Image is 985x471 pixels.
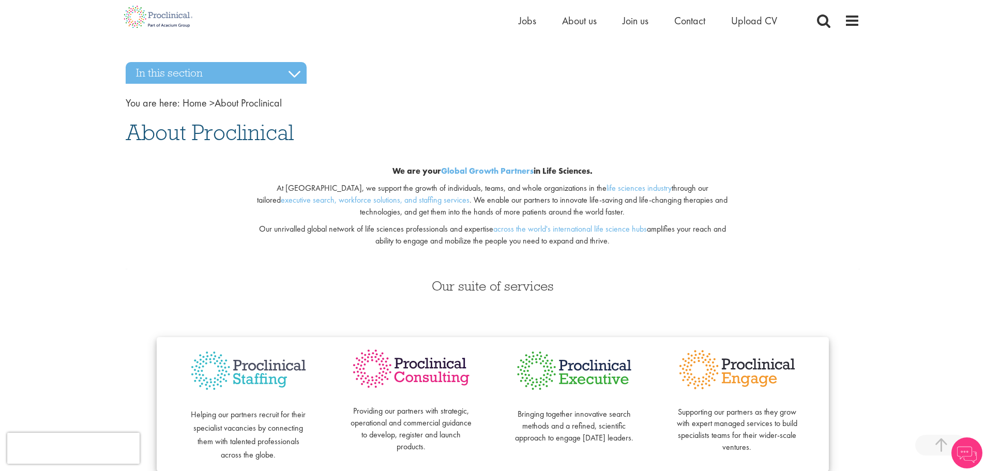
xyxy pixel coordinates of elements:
[250,223,735,247] p: Our unrivalled global network of life sciences professionals and expertise amplifies your reach a...
[191,409,306,460] span: Helping our partners recruit for their specialist vacancies by connecting them with talented prof...
[676,394,798,453] p: Supporting our partners as they grow with expert managed services to build specialists teams for ...
[562,14,597,27] a: About us
[441,165,534,176] a: Global Growth Partners
[392,165,593,176] b: We are your in Life Sciences.
[126,62,307,84] h3: In this section
[674,14,705,27] a: Contact
[126,279,860,293] h3: Our suite of services
[519,14,536,27] a: Jobs
[623,14,648,27] a: Join us
[281,194,469,205] a: executive search, workforce solutions, and staffing services
[183,96,207,110] a: breadcrumb link to Home
[731,14,777,27] a: Upload CV
[351,347,472,390] img: Proclinical Consulting
[951,437,982,468] img: Chatbot
[513,397,635,444] p: Bringing together innovative search methods and a refined, scientific approach to engage [DATE] l...
[7,433,140,464] iframe: reCAPTCHA
[126,96,180,110] span: You are here:
[351,394,472,453] p: Providing our partners with strategic, operational and commercial guidance to develop, register a...
[493,223,647,234] a: across the world's international life science hubs
[513,347,635,394] img: Proclinical Executive
[126,118,294,146] span: About Proclinical
[188,347,309,394] img: Proclinical Staffing
[607,183,672,193] a: life sciences industry
[250,183,735,218] p: At [GEOGRAPHIC_DATA], we support the growth of individuals, teams, and whole organizations in the...
[676,347,798,392] img: Proclinical Engage
[209,96,215,110] span: >
[183,96,282,110] span: About Proclinical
